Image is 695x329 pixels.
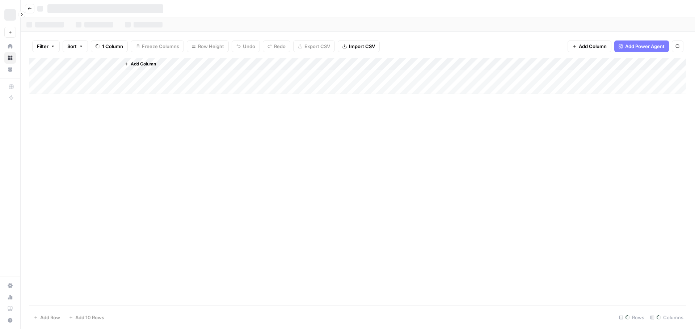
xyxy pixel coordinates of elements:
[625,43,665,50] span: Add Power Agent
[4,52,16,64] a: Browse
[579,43,607,50] span: Add Column
[63,40,88,52] button: Sort
[4,40,16,52] a: Home
[647,312,686,323] div: Columns
[32,40,60,52] button: Filter
[131,61,156,67] span: Add Column
[187,40,229,52] button: Row Height
[67,43,77,50] span: Sort
[142,43,179,50] span: Freeze Columns
[121,59,159,69] button: Add Column
[616,312,647,323] div: Rows
[37,43,49,50] span: Filter
[243,43,255,50] span: Undo
[263,40,290,52] button: Redo
[4,280,16,291] a: Settings
[304,43,330,50] span: Export CSV
[91,40,128,52] button: 1 Column
[274,43,286,50] span: Redo
[338,40,380,52] button: Import CSV
[614,40,669,52] button: Add Power Agent
[4,303,16,315] a: Learning Hub
[568,40,611,52] button: Add Column
[75,314,104,321] span: Add 10 Rows
[29,312,64,323] button: Add Row
[198,43,224,50] span: Row Height
[4,64,16,75] a: Your Data
[293,40,335,52] button: Export CSV
[64,312,109,323] button: Add 10 Rows
[102,43,123,50] span: 1 Column
[40,314,60,321] span: Add Row
[349,43,375,50] span: Import CSV
[4,315,16,326] button: Help + Support
[232,40,260,52] button: Undo
[131,40,184,52] button: Freeze Columns
[4,291,16,303] a: Usage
